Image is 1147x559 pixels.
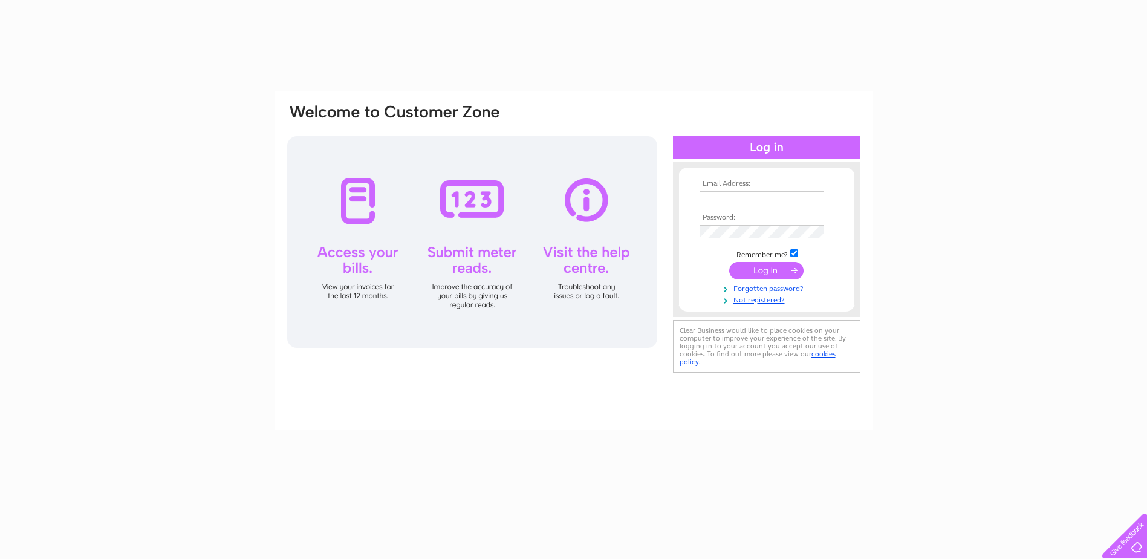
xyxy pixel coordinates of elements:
[700,282,837,293] a: Forgotten password?
[697,214,837,222] th: Password:
[697,180,837,188] th: Email Address:
[673,320,860,373] div: Clear Business would like to place cookies on your computer to improve your experience of the sit...
[729,262,804,279] input: Submit
[700,293,837,305] a: Not registered?
[697,247,837,260] td: Remember me?
[680,350,836,366] a: cookies policy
